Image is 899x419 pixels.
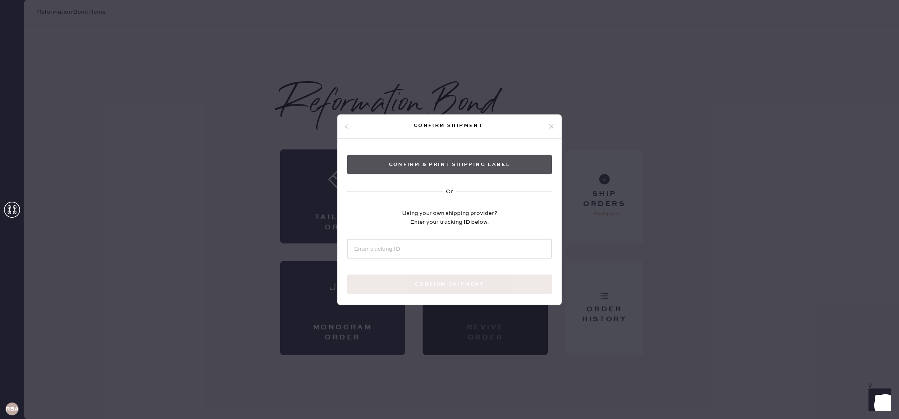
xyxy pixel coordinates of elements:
h3: RBA [6,406,18,412]
input: Enter tracking ID [347,239,552,258]
div: Confirm shipment [349,121,548,131]
iframe: Front Chat [861,383,895,417]
div: Or [446,187,453,196]
button: Confirm shipment [347,274,552,294]
div: Using your own shipping provider? Enter your tracking ID below. [402,208,497,226]
button: Confirm & Print shipping label [347,155,552,174]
